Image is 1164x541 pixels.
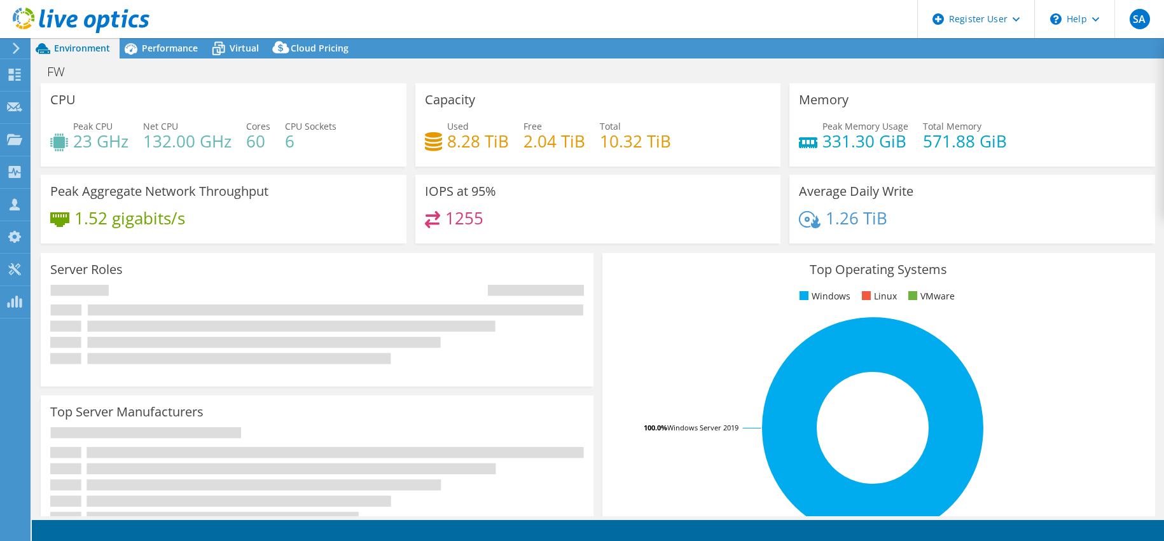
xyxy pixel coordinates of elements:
[923,120,981,132] span: Total Memory
[523,120,542,132] span: Free
[143,120,178,132] span: Net CPU
[667,423,738,432] tspan: Windows Server 2019
[523,134,585,148] h4: 2.04 TiB
[41,65,85,79] h1: FW
[73,120,113,132] span: Peak CPU
[822,120,908,132] span: Peak Memory Usage
[285,134,336,148] h4: 6
[447,120,469,132] span: Used
[600,120,621,132] span: Total
[859,289,897,303] li: Linux
[425,93,475,107] h3: Capacity
[796,289,850,303] li: Windows
[799,184,913,198] h3: Average Daily Write
[230,42,259,54] span: Virtual
[285,120,336,132] span: CPU Sockets
[447,134,509,148] h4: 8.28 TiB
[291,42,349,54] span: Cloud Pricing
[1050,13,1062,25] svg: \n
[246,120,270,132] span: Cores
[923,134,1007,148] h4: 571.88 GiB
[50,405,204,419] h3: Top Server Manufacturers
[445,211,483,225] h4: 1255
[1130,9,1150,29] span: SA
[600,134,671,148] h4: 10.32 TiB
[799,93,849,107] h3: Memory
[826,211,887,225] h4: 1.26 TiB
[425,184,496,198] h3: IOPS at 95%
[143,134,232,148] h4: 132.00 GHz
[905,289,955,303] li: VMware
[142,42,198,54] span: Performance
[612,263,1146,277] h3: Top Operating Systems
[50,184,268,198] h3: Peak Aggregate Network Throughput
[50,263,123,277] h3: Server Roles
[73,134,128,148] h4: 23 GHz
[50,93,76,107] h3: CPU
[246,134,270,148] h4: 60
[644,423,667,432] tspan: 100.0%
[74,211,185,225] h4: 1.52 gigabits/s
[54,42,110,54] span: Environment
[822,134,908,148] h4: 331.30 GiB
